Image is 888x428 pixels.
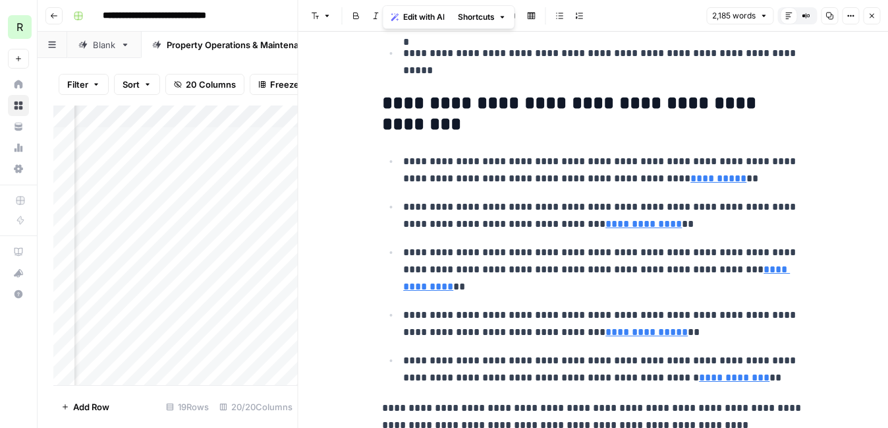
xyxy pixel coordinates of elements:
[186,78,236,91] span: 20 Columns
[8,95,29,116] a: Browse
[712,10,756,22] span: 2,185 words
[250,74,347,95] button: Freeze Columns
[8,284,29,305] button: Help + Support
[167,38,314,51] div: Property Operations & Maintenance
[403,11,445,23] span: Edit with AI
[8,158,29,179] a: Settings
[8,241,29,262] a: AirOps Academy
[161,396,214,417] div: 19 Rows
[8,74,29,95] a: Home
[165,74,244,95] button: 20 Columns
[8,116,29,137] a: Your Data
[123,78,140,91] span: Sort
[270,78,338,91] span: Freeze Columns
[114,74,160,95] button: Sort
[8,262,29,284] button: What's new?
[59,74,109,95] button: Filter
[458,11,495,23] span: Shortcuts
[706,7,773,24] button: 2,185 words
[67,32,141,58] a: Blank
[8,137,29,158] a: Usage
[214,396,298,417] div: 20/20 Columns
[93,38,115,51] div: Blank
[53,396,117,417] button: Add Row
[141,32,340,58] a: Property Operations & Maintenance
[8,11,29,44] button: Workspace: Re-Leased
[9,263,28,283] div: What's new?
[386,9,450,26] button: Edit with AI
[67,78,88,91] span: Filter
[73,400,109,413] span: Add Row
[16,19,23,35] span: R
[453,9,512,26] button: Shortcuts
